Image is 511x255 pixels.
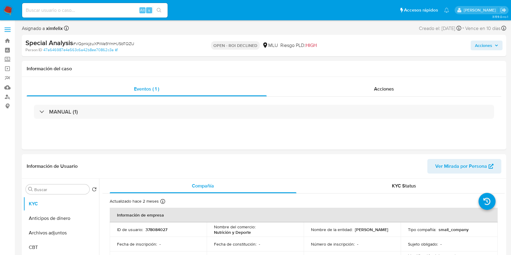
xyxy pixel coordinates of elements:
p: - [440,241,442,247]
p: Fecha de inscripción : [117,241,157,247]
span: Acciones [374,85,394,92]
p: Nutrición y Deporte [214,230,251,235]
input: Buscar usuario o caso... [22,6,168,14]
button: Buscar [28,187,33,192]
button: Volver al orden por defecto [92,187,97,194]
span: Acciones [475,41,492,50]
p: - [159,241,161,247]
a: Notificaciones [444,8,449,13]
div: Creado el: [DATE] [419,24,461,32]
span: Compañía [192,182,214,189]
span: # VQpnkjzuXPiWa9YmHJSbTQZU [73,41,134,47]
h3: MANUAL (1) [49,108,78,115]
a: 47a646987e4e563c6a42b8ee70862c3a [43,47,118,53]
span: Asignado a [22,25,63,32]
p: ximena.felix@mercadolibre.com [464,7,498,13]
p: Fecha de constitución : [214,241,256,247]
div: MANUAL (1) [34,105,494,119]
p: Actualizado hace 2 meses [110,198,159,204]
p: Número de inscripción : [311,241,355,247]
button: CBT [23,240,99,255]
span: Alt [140,7,145,13]
p: - [259,241,260,247]
span: HIGH [306,42,317,49]
p: small_company [439,227,469,232]
p: - [357,241,358,247]
button: Ver Mirada por Persona [427,159,501,174]
p: ID de usuario : [117,227,143,232]
b: Special Analysis [25,38,73,48]
th: Información de empresa [110,208,498,222]
span: Vence en 10 días [465,25,500,32]
span: Eventos ( 1 ) [134,85,159,92]
p: Nombre del comercio : [214,224,256,230]
button: KYC [23,197,99,211]
button: search-icon [153,6,165,15]
span: s [148,7,150,13]
p: Tipo compañía : [408,227,436,232]
button: Anticipos de dinero [23,211,99,226]
span: - [463,24,464,32]
b: ximfelix [45,25,63,32]
h1: Información de Usuario [27,163,78,169]
p: OPEN - ROI DECLINED [211,41,260,50]
input: Buscar [34,187,87,192]
p: 378084027 [145,227,167,232]
button: Archivos adjuntos [23,226,99,240]
p: Nombre de la entidad : [311,227,352,232]
span: KYC Status [392,182,416,189]
p: [PERSON_NAME] [355,227,388,232]
span: Accesos rápidos [404,7,438,13]
div: MLU [262,42,278,49]
b: Person ID [25,47,42,53]
p: Sujeto obligado : [408,241,438,247]
span: Ver Mirada por Persona [435,159,487,174]
button: Acciones [471,41,503,50]
span: Riesgo PLD: [280,42,317,49]
h1: Información del caso [27,66,501,72]
a: Salir [500,7,506,13]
